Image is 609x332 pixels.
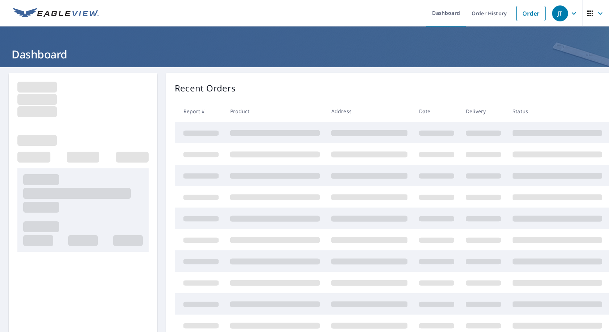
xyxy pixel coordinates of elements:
[552,5,568,21] div: JT
[224,101,326,122] th: Product
[507,101,608,122] th: Status
[326,101,413,122] th: Address
[9,47,600,62] h1: Dashboard
[175,101,224,122] th: Report #
[175,82,236,95] p: Recent Orders
[516,6,546,21] a: Order
[13,8,99,19] img: EV Logo
[413,101,460,122] th: Date
[460,101,507,122] th: Delivery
